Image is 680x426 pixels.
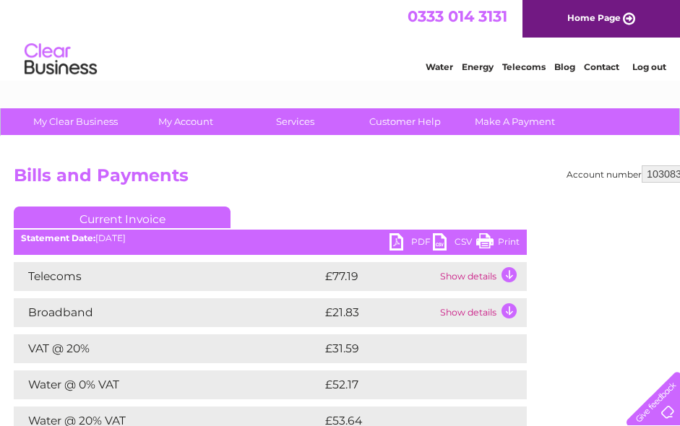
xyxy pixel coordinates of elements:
td: Broadband [14,298,322,327]
a: 0333 014 3131 [408,7,507,25]
a: Log out [632,61,666,72]
a: Make A Payment [455,108,574,135]
td: £31.59 [322,334,496,363]
a: Water [426,61,453,72]
a: Energy [462,61,494,72]
td: £77.19 [322,262,436,291]
a: Telecoms [502,61,546,72]
td: Show details [436,298,527,327]
td: £21.83 [322,298,436,327]
img: logo.png [24,38,98,82]
a: Services [236,108,355,135]
a: CSV [433,233,476,254]
td: Water @ 0% VAT [14,370,322,399]
a: Print [476,233,520,254]
a: My Account [126,108,245,135]
a: My Clear Business [16,108,135,135]
a: Blog [554,61,575,72]
a: Customer Help [345,108,465,135]
td: Telecoms [14,262,322,291]
a: Contact [584,61,619,72]
div: [DATE] [14,233,527,243]
b: Statement Date: [21,232,95,243]
td: £52.17 [322,370,496,399]
td: VAT @ 20% [14,334,322,363]
td: Show details [436,262,527,291]
a: PDF [390,233,433,254]
a: Current Invoice [14,207,231,228]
